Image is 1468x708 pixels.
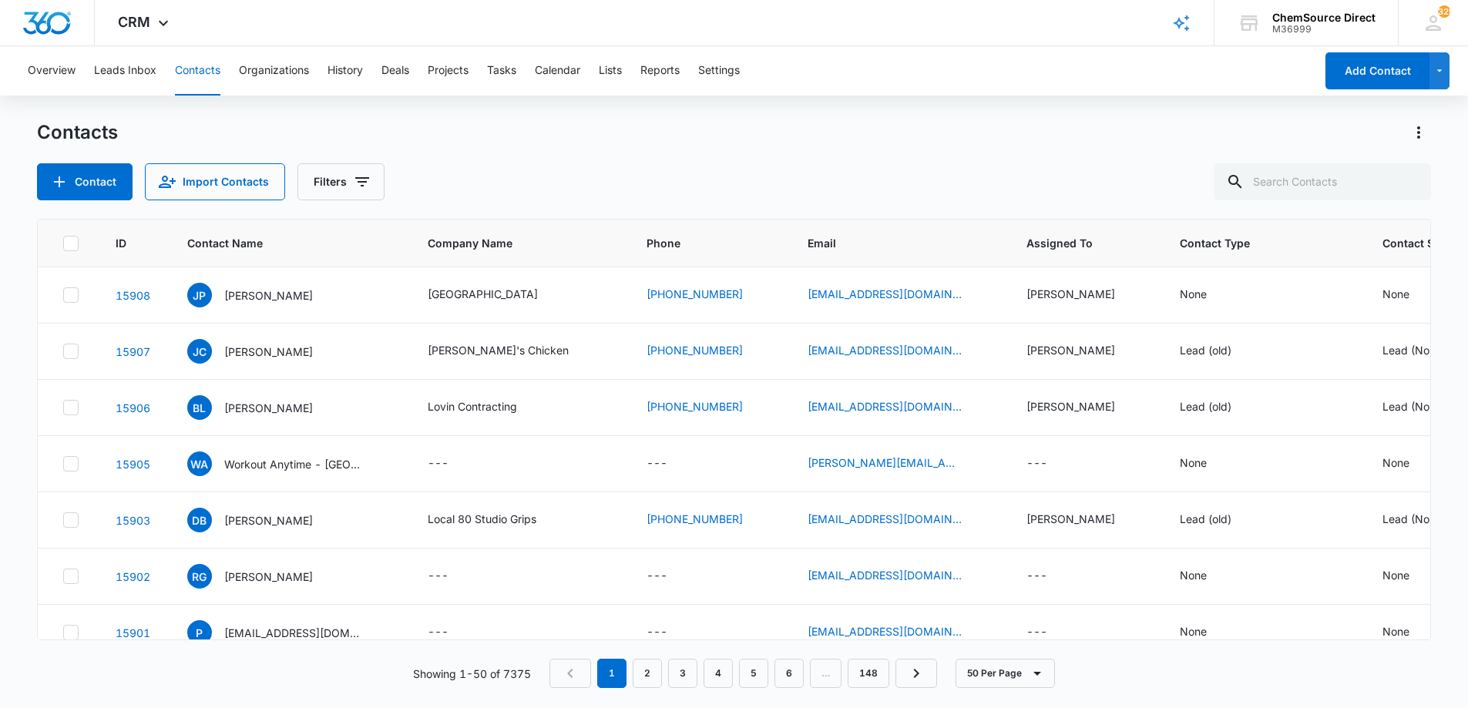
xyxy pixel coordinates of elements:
a: Navigate to contact details page for Brandon Lovin [116,401,150,414]
div: [GEOGRAPHIC_DATA] [428,286,538,302]
button: History [328,46,363,96]
div: Phone - (540) 476-0040 - Select to Edit Field [647,342,771,361]
div: None [1382,567,1409,583]
div: None [1382,455,1409,471]
span: DB [187,508,212,532]
div: --- [428,567,448,586]
div: Contact Name - Purchasing@missionmobilemed.Com - Select to Edit Field [187,620,391,645]
div: --- [647,567,667,586]
span: 329 [1438,5,1450,18]
div: Phone - (818) 355-1960 - Select to Edit Field [647,511,771,529]
div: Contact Name - Janet Celestino - Select to Edit Field [187,339,341,364]
div: Email - mike.cain@anytimefitness.com - Select to Edit Field [808,455,989,473]
p: Showing 1-50 of 7375 [413,666,531,682]
div: Company Name - Lovin Contracting - Select to Edit Field [428,398,545,417]
a: [EMAIL_ADDRESS][DOMAIN_NAME] [808,511,962,527]
div: Email - stantonjanet4@gmail.com - Select to Edit Field [808,286,989,304]
div: --- [1026,623,1047,642]
button: Tasks [487,46,516,96]
div: None [1180,455,1207,471]
div: --- [428,623,448,642]
div: Contact Type - None - Select to Edit Field [1180,455,1235,473]
div: --- [647,623,667,642]
button: 50 Per Page [956,659,1055,688]
p: [PERSON_NAME] [224,512,313,528]
span: Phone [647,235,748,251]
div: Contact Name - Janet Perez - Select to Edit Field [187,283,341,307]
div: Local 80 Studio Grips [428,511,536,527]
nav: Pagination [549,659,937,688]
div: Assigned To - - Select to Edit Field [1026,455,1075,473]
div: Company Name - George's Chicken - Select to Edit Field [428,342,596,361]
a: [PHONE_NUMBER] [647,398,743,414]
span: Contact Type [1180,235,1323,251]
a: [EMAIL_ADDRESS][DOMAIN_NAME] [808,398,962,414]
div: Lovin Contracting [428,398,517,414]
a: Navigate to contact details page for David Brown [116,514,150,527]
span: Company Name [428,235,610,251]
div: --- [428,455,448,473]
span: Email [808,235,967,251]
a: [EMAIL_ADDRESS][DOMAIN_NAME] [808,623,962,639]
a: Navigate to contact details page for Workout Anytime - Titusville FL [116,458,150,471]
a: Page 3 [668,659,697,688]
button: Filters [297,163,385,200]
h1: Contacts [37,121,118,144]
a: [EMAIL_ADDRESS][DOMAIN_NAME] [808,286,962,302]
div: Contact Type - Lead (old) - Select to Edit Field [1180,511,1259,529]
button: Projects [428,46,469,96]
div: Contact Name - Rolando Garcia - Select to Edit Field [187,564,341,589]
div: [PERSON_NAME] [1026,398,1115,414]
div: --- [647,455,667,473]
button: Deals [381,46,409,96]
div: Assigned To - - Select to Edit Field [1026,623,1075,642]
a: Navigate to contact details page for Purchasing@missionmobilemed.Com [116,626,150,639]
div: notifications count [1438,5,1450,18]
div: Contact Type - Lead (old) - Select to Edit Field [1180,342,1259,361]
div: [PERSON_NAME] [1026,511,1115,527]
button: Leads Inbox [94,46,156,96]
div: Phone - (828) 735-0700 - Select to Edit Field [647,398,771,417]
div: [PERSON_NAME] [1026,286,1115,302]
div: None [1180,567,1207,583]
div: Company Name - Valley Mall - Select to Edit Field [428,286,566,304]
span: Assigned To [1026,235,1120,251]
div: Contact Type - None - Select to Edit Field [1180,286,1235,304]
div: Company Name - - Select to Edit Field [428,623,476,642]
div: Assigned To - Chris Lozzi - Select to Edit Field [1026,398,1143,417]
p: Workout Anytime - [GEOGRAPHIC_DATA] [GEOGRAPHIC_DATA] [224,456,363,472]
button: Overview [28,46,76,96]
div: Email - stantonjanet4@gmail.com - Select to Edit Field [808,342,989,361]
div: Contact Name - Brandon Lovin - Select to Edit Field [187,395,341,420]
div: Assigned To - Chris Lozzi - Select to Edit Field [1026,286,1143,304]
div: Contact Type - None - Select to Edit Field [1180,567,1235,586]
a: Navigate to contact details page for Janet Perez [116,289,150,302]
div: Lead (old) [1180,398,1231,414]
div: --- [1026,567,1047,586]
a: Page 6 [774,659,804,688]
a: Navigate to contact details page for Janet Celestino [116,345,150,358]
div: Phone - - Select to Edit Field [647,455,695,473]
span: P [187,620,212,645]
button: Calendar [535,46,580,96]
span: CRM [118,14,150,30]
div: Company Name - Local 80 Studio Grips - Select to Edit Field [428,511,564,529]
div: Contact Status - None - Select to Edit Field [1382,623,1437,642]
div: Lead (old) [1180,511,1231,527]
span: JP [187,283,212,307]
div: Email - hercdb@aol.com - Select to Edit Field [808,511,989,529]
div: Contact Status - None - Select to Edit Field [1382,286,1437,304]
div: Contact Type - Lead (old) - Select to Edit Field [1180,398,1259,417]
div: account id [1272,24,1376,35]
a: [PERSON_NAME][EMAIL_ADDRESS][PERSON_NAME][DOMAIN_NAME] [808,455,962,471]
div: Email - purchasing@missionmobilemed.com - Select to Edit Field [808,623,989,642]
p: [PERSON_NAME] [224,400,313,416]
button: Lists [599,46,622,96]
div: None [1382,286,1409,302]
div: None [1382,623,1409,639]
p: [PERSON_NAME] [224,344,313,360]
a: [PHONE_NUMBER] [647,342,743,358]
p: [EMAIL_ADDRESS][DOMAIN_NAME] [224,625,363,641]
input: Search Contacts [1214,163,1431,200]
button: Actions [1406,120,1431,145]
